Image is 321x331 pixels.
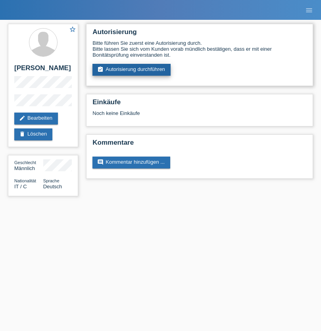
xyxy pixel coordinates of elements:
[97,66,104,73] i: assignment_turned_in
[92,28,307,40] h2: Autorisierung
[14,184,27,189] span: Italien / C / 24.12.1992
[14,113,58,124] a: editBearbeiten
[19,131,25,137] i: delete
[92,64,171,76] a: assignment_turned_inAutorisierung durchführen
[97,159,104,165] i: comment
[43,184,62,189] span: Deutsch
[14,160,36,165] span: Geschlecht
[92,40,307,58] div: Bitte führen Sie zuerst eine Autorisierung durch. Bitte lassen Sie sich vom Kunden vorab mündlich...
[92,139,307,151] h2: Kommentare
[305,6,313,14] i: menu
[69,26,76,33] i: star_border
[19,115,25,121] i: edit
[301,8,317,12] a: menu
[92,157,170,168] a: commentKommentar hinzufügen ...
[43,178,60,183] span: Sprache
[69,26,76,34] a: star_border
[14,159,43,171] div: Männlich
[92,98,307,110] h2: Einkäufe
[14,178,36,183] span: Nationalität
[92,110,307,122] div: Noch keine Einkäufe
[14,128,52,140] a: deleteLöschen
[14,64,72,76] h2: [PERSON_NAME]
